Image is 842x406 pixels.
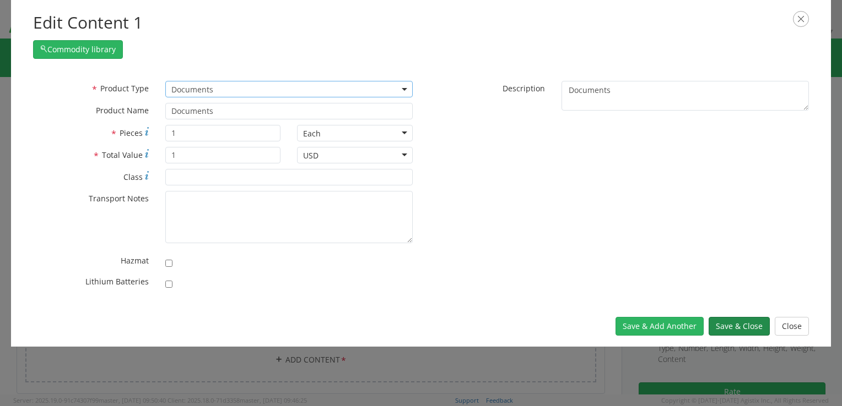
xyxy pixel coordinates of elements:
span: Documents [171,84,407,95]
button: Commodity library [33,40,123,59]
span: Total Value [102,150,143,160]
span: Product Name [96,105,149,116]
div: Each [303,128,321,139]
span: Hazmat [121,255,149,266]
div: USD [303,150,319,161]
button: Close [775,317,809,336]
span: Transport Notes [89,193,149,204]
button: Save & Add Another [616,317,704,336]
button: Save & Close [709,317,770,336]
h2: Edit Content 1 [33,11,809,35]
span: Lithium Batteries [85,276,149,287]
span: Pieces [120,128,143,138]
span: Documents [165,81,413,97]
span: Product Type [100,83,149,94]
span: Class [123,172,143,182]
span: Description [503,83,545,94]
